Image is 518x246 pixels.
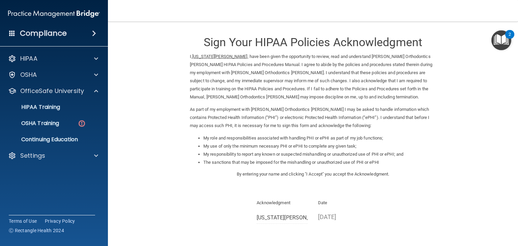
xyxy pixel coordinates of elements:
input: Full Name [257,211,308,224]
p: OSHA Training [4,120,59,127]
li: My use of only the minimum necessary PHI or ePHI to complete any given task; [203,142,436,150]
p: By entering your name and clicking "I Accept" you accept the Acknowledgment. [190,170,436,178]
li: The sanctions that may be imposed for the mishandling or unauthorized use of PHI or ePHI [203,158,436,166]
p: HIPAA Training [4,104,60,111]
a: OSHA [8,71,98,79]
p: [DATE] [318,211,370,222]
p: Settings [20,152,45,160]
a: Settings [8,152,98,160]
img: danger-circle.6113f641.png [78,119,86,128]
p: I, , have been given the opportunity to review, read and understand [PERSON_NAME] Orthodontics [P... [190,53,436,101]
a: OfficeSafe University [8,87,98,95]
p: Continuing Education [4,136,96,143]
ins: [US_STATE][PERSON_NAME] [192,54,247,59]
li: My role and responsibilities associated with handling PHI or ePHI as part of my job functions; [203,134,436,142]
p: Acknowledgment [257,199,308,207]
p: Date [318,199,370,207]
a: Privacy Policy [45,218,75,224]
span: Ⓒ Rectangle Health 2024 [9,227,64,234]
a: Terms of Use [9,218,37,224]
h4: Compliance [20,29,67,38]
div: 2 [509,34,511,43]
p: OfficeSafe University [20,87,84,95]
p: As part of my employment with [PERSON_NAME] Orthodontics [PERSON_NAME] I may be asked to handle i... [190,105,436,130]
a: HIPAA [8,55,98,63]
h3: Sign Your HIPAA Policies Acknowledgment [190,36,436,49]
button: Open Resource Center, 2 new notifications [491,30,511,50]
p: OSHA [20,71,37,79]
img: PMB logo [8,7,100,21]
p: HIPAA [20,55,37,63]
li: My responsibility to report any known or suspected mishandling or unauthorized use of PHI or ePHI... [203,150,436,158]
